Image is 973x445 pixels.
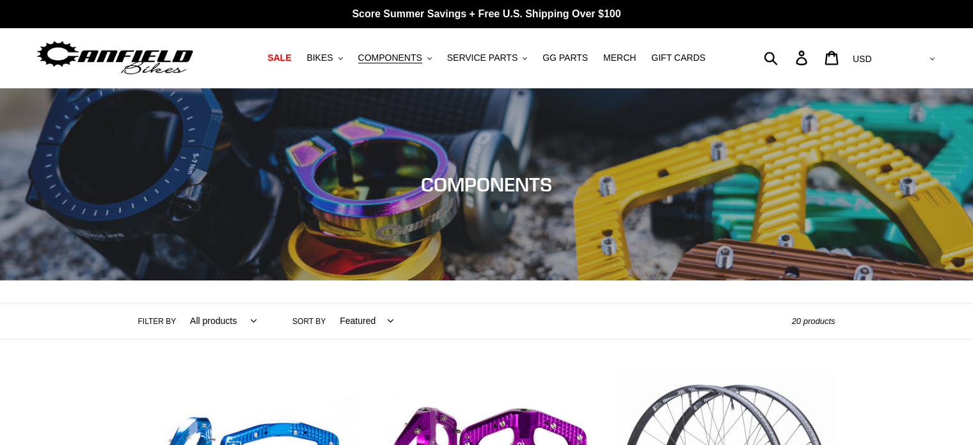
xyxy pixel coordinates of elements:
[441,49,534,67] button: SERVICE PARTS
[35,38,195,78] img: Canfield Bikes
[536,49,594,67] a: GG PARTS
[138,316,177,327] label: Filter by
[261,49,297,67] a: SALE
[792,316,835,326] span: 20 products
[645,49,712,67] a: GIFT CARDS
[267,53,291,63] span: SALE
[352,49,438,67] button: COMPONENTS
[447,53,518,63] span: SERVICE PARTS
[651,53,706,63] span: GIFT CARDS
[771,44,803,72] input: Search
[358,53,422,63] span: COMPONENTS
[300,49,349,67] button: BIKES
[421,173,552,196] span: COMPONENTS
[292,316,326,327] label: Sort by
[603,53,636,63] span: MERCH
[542,53,588,63] span: GG PARTS
[597,49,642,67] a: MERCH
[306,53,333,63] span: BIKES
